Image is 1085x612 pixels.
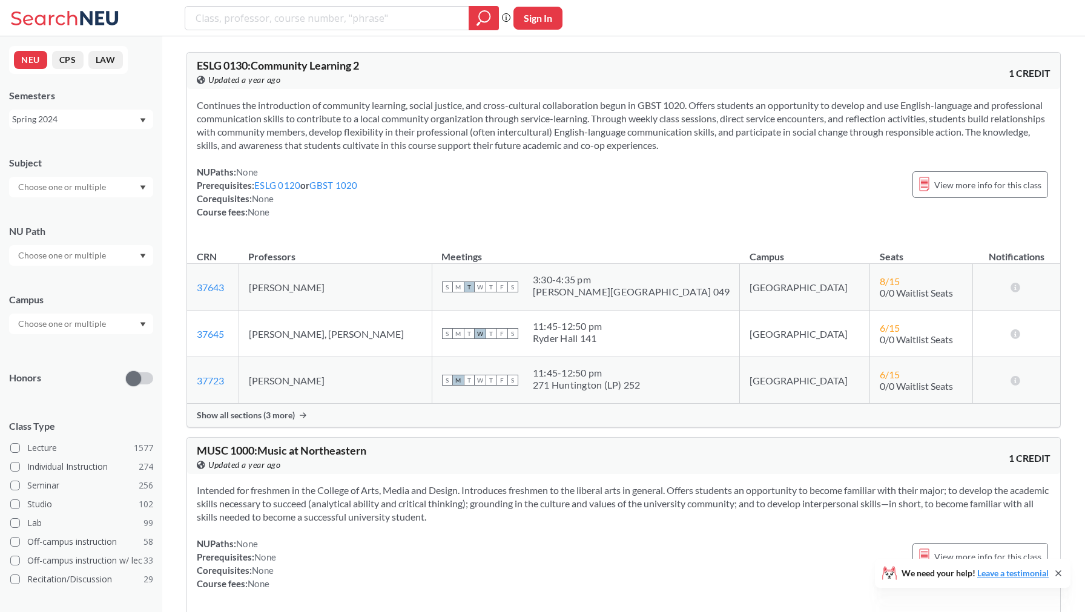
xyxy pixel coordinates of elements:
span: 1 CREDIT [1009,67,1050,80]
span: S [507,328,518,339]
span: None [252,193,274,204]
svg: Dropdown arrow [140,118,146,123]
span: F [496,281,507,292]
div: Spring 2024Dropdown arrow [9,110,153,129]
span: 0/0 Waitlist Seats [880,380,953,392]
span: T [486,375,496,386]
svg: Dropdown arrow [140,322,146,327]
span: W [475,281,486,292]
span: Updated a year ago [208,458,280,472]
span: Show all sections (3 more) [197,410,295,421]
span: ESLG 0130 : Community Learning 2 [197,59,359,72]
label: Individual Instruction [10,459,153,475]
th: Notifications [973,238,1060,264]
span: None [254,551,276,562]
span: We need your help! [902,569,1049,577]
div: 11:45 - 12:50 pm [533,367,641,379]
span: 1577 [134,441,153,455]
div: Dropdown arrow [9,314,153,334]
span: 6 / 15 [880,322,900,334]
div: NU Path [9,225,153,238]
span: F [496,375,507,386]
div: magnifying glass [469,6,499,30]
label: Lab [10,515,153,531]
label: Off-campus instruction w/ lec [10,553,153,568]
span: 6 / 15 [880,369,900,380]
input: Choose one or multiple [12,180,114,194]
span: T [464,375,475,386]
svg: Dropdown arrow [140,185,146,190]
input: Choose one or multiple [12,248,114,263]
span: Continues the introduction of community learning, social justice, and cross-cultural collaboratio... [197,99,1045,151]
span: 8 / 15 [880,275,900,287]
input: Class, professor, course number, "phrase" [194,8,460,28]
label: Seminar [10,478,153,493]
span: W [475,328,486,339]
span: 0/0 Waitlist Seats [880,287,953,298]
span: T [486,328,496,339]
span: M [453,328,464,339]
span: T [464,281,475,292]
span: M [453,281,464,292]
div: [PERSON_NAME][GEOGRAPHIC_DATA] 049 [533,286,730,298]
span: 58 [143,535,153,548]
button: CPS [52,51,84,69]
th: Campus [740,238,870,264]
div: 11:45 - 12:50 pm [533,320,602,332]
td: [PERSON_NAME], [PERSON_NAME] [239,311,432,357]
div: Dropdown arrow [9,177,153,197]
span: 29 [143,573,153,586]
th: Professors [239,238,432,264]
span: None [252,565,274,576]
span: S [507,281,518,292]
td: [GEOGRAPHIC_DATA] [740,311,870,357]
label: Lecture [10,440,153,456]
label: Recitation/Discussion [10,571,153,587]
label: Studio [10,496,153,512]
div: NUPaths: Prerequisites: Corequisites: Course fees: [197,537,276,590]
div: Subject [9,156,153,169]
input: Choose one or multiple [12,317,114,331]
span: W [475,375,486,386]
a: 37645 [197,328,224,340]
p: Honors [9,371,41,385]
th: Meetings [432,238,740,264]
td: [GEOGRAPHIC_DATA] [740,357,870,404]
span: 0/0 Waitlist Seats [880,334,953,345]
span: View more info for this class [934,177,1041,192]
span: 33 [143,554,153,567]
a: GBST 1020 [309,180,357,191]
div: Dropdown arrow [9,245,153,266]
span: 102 [139,498,153,511]
span: 1 CREDIT [1009,452,1050,465]
label: Off-campus instruction [10,534,153,550]
span: 274 [139,460,153,473]
span: None [248,206,269,217]
td: [PERSON_NAME] [239,357,432,404]
div: 3:30 - 4:35 pm [533,274,730,286]
svg: magnifying glass [477,10,491,27]
svg: Dropdown arrow [140,254,146,258]
div: Ryder Hall 141 [533,332,602,344]
span: S [442,375,453,386]
span: S [507,375,518,386]
div: Campus [9,293,153,306]
a: ESLG 0120 [254,180,300,191]
span: S [442,328,453,339]
button: Sign In [513,7,562,30]
div: CRN [197,250,217,263]
a: 37643 [197,281,224,293]
span: None [236,166,258,177]
span: Updated a year ago [208,73,280,87]
span: None [236,538,258,549]
span: M [453,375,464,386]
span: 99 [143,516,153,530]
button: LAW [88,51,123,69]
button: NEU [14,51,47,69]
span: None [248,578,269,589]
span: F [496,328,507,339]
span: View more info for this class [934,549,1041,564]
div: Show all sections (3 more) [187,404,1060,427]
td: [GEOGRAPHIC_DATA] [740,264,870,311]
span: T [486,281,496,292]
